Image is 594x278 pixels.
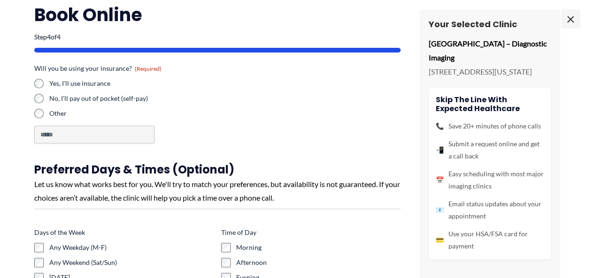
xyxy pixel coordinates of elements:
[436,168,544,192] li: Easy scheduling with most major imaging clinics
[236,243,401,252] label: Morning
[436,228,544,252] li: Use your HSA/FSA card for payment
[561,9,580,28] span: ×
[429,37,551,64] p: [GEOGRAPHIC_DATA] – Diagnostic Imaging
[49,109,401,118] label: Other
[436,174,444,186] span: 📅
[49,258,214,267] label: Any Weekend (Sat/Sun)
[34,34,401,40] p: Step of
[436,144,444,156] span: 📲
[34,64,162,73] legend: Will you be using your insurance?
[34,228,85,237] legend: Days of the Week
[436,198,544,222] li: Email status updates about your appointment
[436,120,544,132] li: Save 20+ minutes of phone calls
[429,19,551,30] h3: Your Selected Clinic
[34,3,401,26] h2: Book Online
[429,65,551,79] p: [STREET_ADDRESS][US_STATE]
[236,258,401,267] label: Afternoon
[436,95,544,113] h4: Skip the line with Expected Healthcare
[436,234,444,246] span: 💳
[49,243,214,252] label: Any Weekday (M-F)
[436,204,444,216] span: 📧
[436,120,444,132] span: 📞
[436,138,544,162] li: Submit a request online and get a call back
[34,126,154,143] input: Other Choice, please specify
[135,65,162,72] span: (Required)
[47,33,51,41] span: 4
[34,177,401,205] div: Let us know what works best for you. We'll try to match your preferences, but availability is not...
[49,79,401,88] label: Yes, I'll use insurance
[34,162,401,177] h3: Preferred Days & Times (Optional)
[49,94,401,103] label: No, I'll pay out of pocket (self-pay)
[57,33,61,41] span: 4
[221,228,256,237] legend: Time of Day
